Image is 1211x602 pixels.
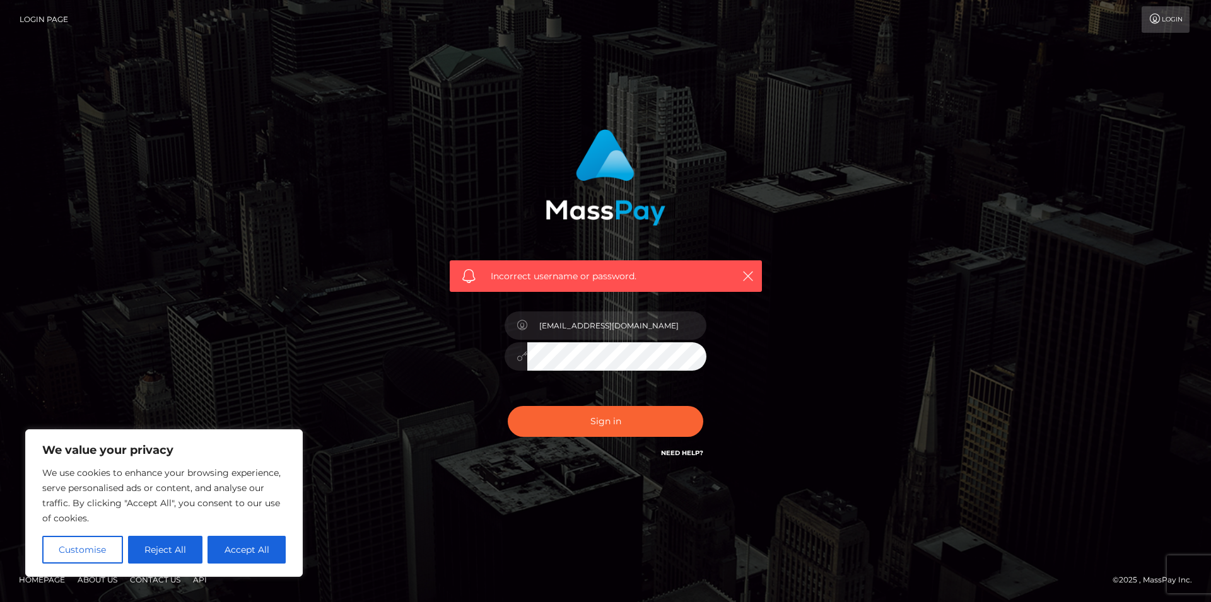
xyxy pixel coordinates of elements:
[1142,6,1190,33] a: Login
[491,270,721,283] span: Incorrect username or password.
[128,536,203,564] button: Reject All
[14,570,70,589] a: Homepage
[188,570,212,589] a: API
[661,449,703,457] a: Need Help?
[25,429,303,577] div: We value your privacy
[208,536,286,564] button: Accept All
[527,311,706,340] input: Username...
[125,570,185,589] a: Contact Us
[42,443,286,458] p: We value your privacy
[20,6,68,33] a: Login Page
[73,570,122,589] a: About Us
[42,465,286,526] p: We use cookies to enhance your browsing experience, serve personalised ads or content, and analys...
[546,129,665,226] img: MassPay Login
[508,406,703,437] button: Sign in
[42,536,123,564] button: Customise
[1113,573,1202,587] div: © 2025 , MassPay Inc.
